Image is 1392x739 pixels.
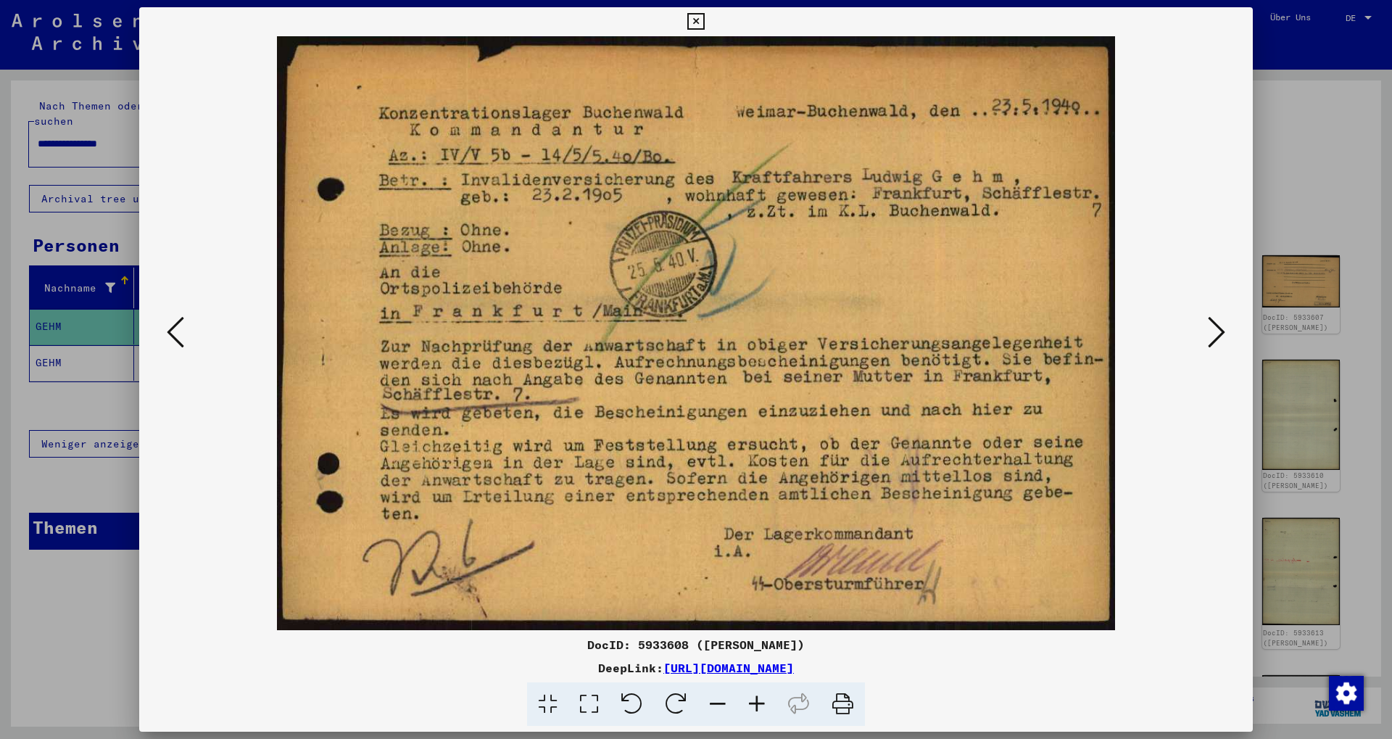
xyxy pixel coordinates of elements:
[139,659,1253,677] div: DeepLink:
[139,636,1253,653] div: DocID: 5933608 ([PERSON_NAME])
[1329,676,1364,711] img: Zustimmung ändern
[188,36,1203,630] img: 001.jpg
[663,661,794,675] a: [URL][DOMAIN_NAME]
[1328,675,1363,710] div: Zustimmung ändern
